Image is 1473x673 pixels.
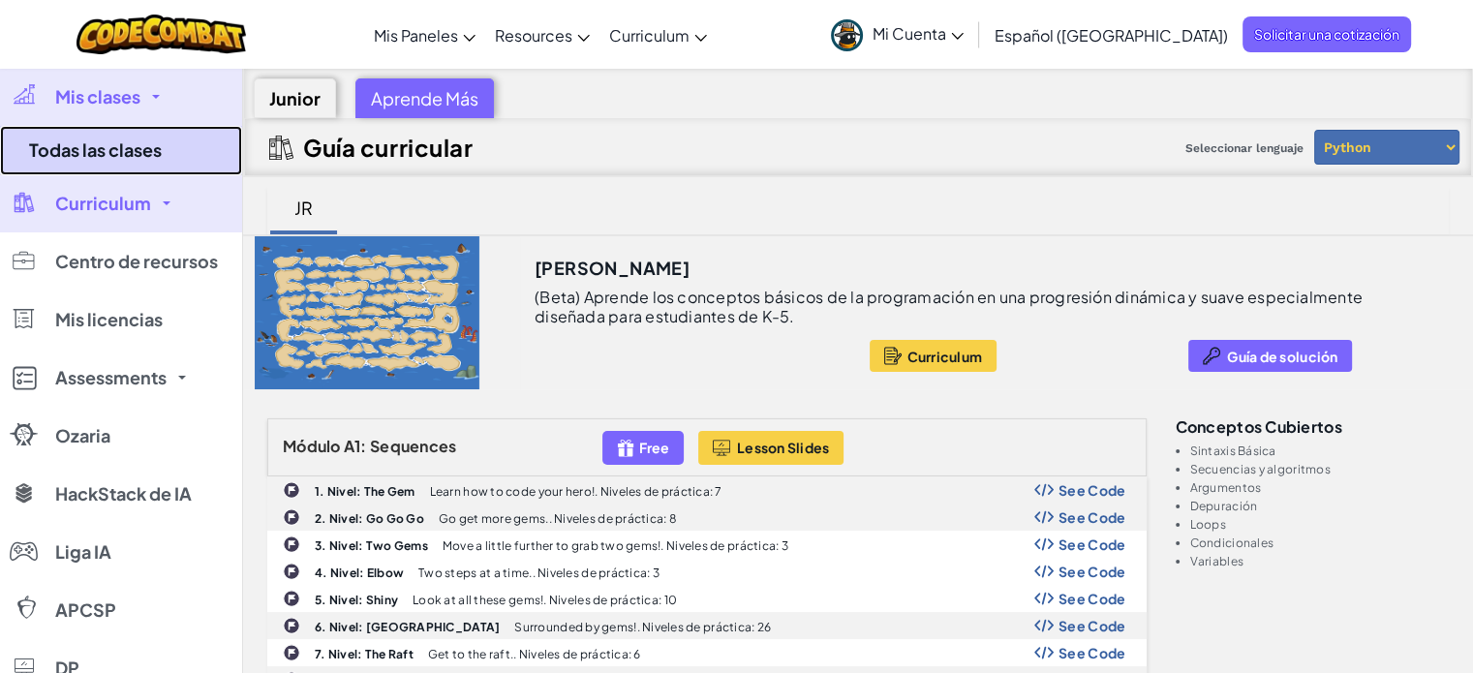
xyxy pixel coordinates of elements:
li: Loops [1190,518,1450,531]
img: avatar [831,19,863,51]
span: Curriculum [906,349,982,364]
span: Mis licencias [55,311,163,328]
span: See Code [1059,564,1126,579]
button: Guía de solución [1188,340,1352,372]
p: (Beta) Aprende los conceptos básicos de la programación en una progresión dinámica y suave especi... [535,288,1400,326]
p: Get to the raft.. Niveles de práctica: 6 [428,648,641,660]
b: 2. Nivel: Go Go Go [315,511,424,526]
a: Solicitar una cotización [1243,16,1411,52]
a: 2. Nivel: Go Go Go Go get more gems.. Niveles de práctica: 8 Show Code Logo See Code [267,504,1147,531]
span: Guía de solución [1227,349,1337,364]
img: Show Code Logo [1034,592,1054,605]
img: IconChallengeLevel.svg [283,563,300,580]
span: Módulo [283,436,341,456]
span: Español ([GEOGRAPHIC_DATA]) [995,25,1228,46]
a: 7. Nivel: The Raft Get to the raft.. Niveles de práctica: 6 Show Code Logo See Code [267,639,1147,666]
span: See Code [1059,618,1126,633]
img: IconChallengeLevel.svg [283,535,300,553]
a: 5. Nivel: Shiny Look at all these gems!. Niveles de práctica: 10 Show Code Logo See Code [267,585,1147,612]
span: HackStack de IA [55,485,192,503]
img: Show Code Logo [1034,510,1054,524]
img: IconChallengeLevel.svg [283,617,300,634]
h3: [PERSON_NAME] [535,254,690,283]
img: Show Code Logo [1034,619,1054,632]
button: Lesson Slides [698,431,844,465]
a: Mis Paneles [364,9,485,61]
b: 5. Nivel: Shiny [315,593,398,607]
img: Show Code Logo [1034,537,1054,551]
p: Move a little further to grab two gems!. Niveles de práctica: 3 [443,539,788,552]
li: Sintaxis Básica [1190,444,1450,457]
span: Assessments [55,369,167,386]
p: Surrounded by gems!. Niveles de práctica: 26 [514,621,771,633]
span: Liga IA [55,543,111,561]
a: 1. Nivel: The Gem Learn how to code your hero!. Niveles de práctica: 7 Show Code Logo See Code [267,476,1147,504]
span: Ozaria [55,427,110,444]
img: IconChallengeLevel.svg [283,481,300,499]
a: Mi Cuenta [821,4,973,65]
img: IconFreeLevelv2.svg [617,437,634,459]
h3: Conceptos cubiertos [1176,418,1450,435]
b: 6. Nivel: [GEOGRAPHIC_DATA] [315,620,500,634]
p: Go get more gems.. Niveles de práctica: 8 [439,512,677,525]
h2: Guía curricular [303,134,473,161]
div: JR [275,185,332,230]
span: See Code [1059,509,1126,525]
b: 3. Nivel: Two Gems [315,538,428,553]
b: 4. Nivel: Elbow [315,566,404,580]
span: See Code [1059,536,1126,552]
li: Variables [1190,555,1450,567]
b: 7. Nivel: The Raft [315,647,414,661]
a: Español ([GEOGRAPHIC_DATA]) [985,9,1238,61]
li: Argumentos [1190,481,1450,494]
img: CodeCombat logo [77,15,246,54]
span: See Code [1059,591,1126,606]
a: 6. Nivel: [GEOGRAPHIC_DATA] Surrounded by gems!. Niveles de práctica: 26 Show Code Logo See Code [267,612,1147,639]
li: Secuencias y algoritmos [1190,463,1450,475]
p: Two steps at a time.. Niveles de práctica: 3 [418,566,660,579]
div: Aprende Más [355,78,494,118]
img: Show Code Logo [1034,483,1054,497]
button: Curriculum [870,340,997,372]
span: Centro de recursos [55,253,218,270]
span: Seleccionar lenguaje [1178,134,1311,163]
a: 3. Nivel: Two Gems Move a little further to grab two gems!. Niveles de práctica: 3 Show Code Logo... [267,531,1147,558]
span: A1: Sequences [344,436,457,456]
span: Free [639,440,669,455]
span: Mis Paneles [374,25,458,46]
img: IconChallengeLevel.svg [283,508,300,526]
span: Mis clases [55,88,140,106]
span: Curriculum [609,25,690,46]
span: See Code [1059,645,1126,660]
p: Look at all these gems!. Niveles de práctica: 10 [413,594,677,606]
span: Mi Cuenta [873,23,964,44]
img: Show Code Logo [1034,565,1054,578]
a: Resources [485,9,599,61]
div: Junior [254,78,336,118]
b: 1. Nivel: The Gem [315,484,415,499]
a: Curriculum [599,9,717,61]
img: Show Code Logo [1034,646,1054,659]
p: Learn how to code your hero!. Niveles de práctica: 7 [430,485,722,498]
span: See Code [1059,482,1126,498]
li: Depuración [1190,500,1450,512]
img: IconChallengeLevel.svg [283,590,300,607]
span: Curriculum [55,195,151,212]
img: IconChallengeLevel.svg [283,644,300,661]
span: Resources [495,25,572,46]
a: 4. Nivel: Elbow Two steps at a time.. Niveles de práctica: 3 Show Code Logo See Code [267,558,1147,585]
span: Lesson Slides [737,440,830,455]
img: IconCurriculumGuide.svg [269,136,293,160]
li: Condicionales [1190,536,1450,549]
